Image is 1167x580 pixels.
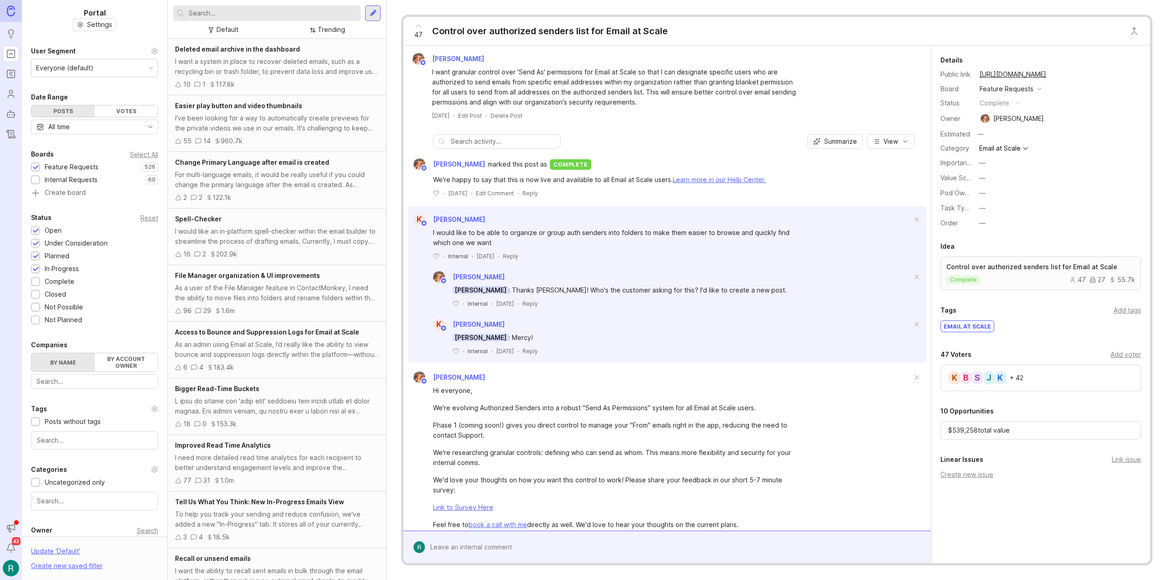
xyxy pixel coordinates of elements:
[453,333,817,343] div: : Mercy!
[217,25,238,35] div: Default
[183,249,191,259] div: 16
[477,253,494,260] time: [DATE]
[993,114,1044,124] div: [PERSON_NAME]
[3,46,19,62] a: Portal
[130,152,158,157] div: Select All
[73,18,116,31] a: Settings
[432,25,668,37] div: Control over authorized senders list for Email at Scale
[411,371,429,383] img: Bronwen W
[453,112,454,120] div: ·
[168,152,386,209] a: Change Primary Language after email is createdFor multi-language emails, it would be really usefu...
[145,163,155,171] p: 526
[807,134,863,149] button: Summarize
[428,271,505,283] a: Bronwen W[PERSON_NAME]
[993,371,1007,385] div: K
[168,378,386,435] a: Bigger Read-Time BucketsL ipsu do sitame con 'adip elit' seddoeiu tem incidi utlab et dolor magna...
[433,175,798,185] div: We're happy to say that this is now live and available to all Email at Scale users.
[433,386,798,396] div: Hi everyone,
[448,252,468,260] div: Internal
[175,554,251,562] span: Recall or unsend emails
[3,560,19,576] img: Rowan Naylor
[433,228,798,248] div: I would like to be able to organize or group auth senders into folders to make them easier to bro...
[432,112,449,120] a: [DATE]
[440,277,447,284] img: member badge
[183,136,191,146] div: 55
[168,209,386,265] a: Spell-CheckerI would like an in-platform spell-checker within the email builder to streamline the...
[212,193,231,203] div: 122.1k
[183,532,187,542] div: 3
[31,340,67,350] div: Companies
[940,159,975,167] label: Importance
[491,112,522,120] div: Delete Post
[217,419,237,429] div: 153.3k
[468,300,488,308] div: Internal
[978,114,992,123] img: Bronwen W
[213,362,234,372] div: 183.4k
[203,306,211,316] div: 29
[45,277,74,287] div: Complete
[977,68,1049,80] a: [URL][DOMAIN_NAME]
[175,498,344,506] span: Tell Us What You Think: New In-Progress Emails View
[168,435,386,491] a: Improved Read Time AnalyticsI need more detailed read time analytics for each recipient to better...
[941,321,994,332] div: email at scale
[883,137,898,146] span: View
[443,189,444,197] div: ·
[37,435,152,445] input: Search...
[3,126,19,142] a: Changelog
[453,334,508,341] span: [PERSON_NAME]
[410,53,428,65] img: Bronwen W
[980,98,1009,108] div: complete
[189,8,357,18] input: Search...
[3,540,19,556] button: Notifications
[408,371,485,383] a: Bronwen W[PERSON_NAME]
[175,396,379,416] div: L ipsu do sitame con 'adip elit' seddoeiu tem incidi utlab et dolor magnaa. Eni admini veniam, qu...
[31,561,103,571] div: Create new saved filter
[175,340,379,360] div: As an admin using Email at Scale, I’d really like the ability to view bounce and suppression logs...
[199,193,202,203] div: 2
[947,371,962,385] div: K
[216,79,235,89] div: 117.8k
[143,123,158,131] svg: toggle icon
[440,325,447,332] img: member badge
[31,212,52,223] div: Status
[45,264,79,274] div: In Progress
[433,215,485,223] span: [PERSON_NAME]
[981,371,996,385] div: J
[1109,277,1135,283] div: 55.7k
[202,419,207,429] div: 0
[408,214,485,225] a: K[PERSON_NAME]
[471,189,472,197] div: ·
[414,30,423,40] span: 47
[673,176,766,183] a: Learn more in our Help Center.
[45,417,101,427] div: Posts without tags
[432,67,797,107] div: I want granular control over 'Send As' permissions for Email at Scale so that I can designate spe...
[1069,277,1086,283] div: 47
[421,220,428,227] img: member badge
[408,158,488,170] a: Bronwen W[PERSON_NAME]
[221,306,235,316] div: 1.6m
[3,66,19,82] a: Roadmaps
[175,102,302,110] span: Easier play button and video thumbnails
[946,262,1135,272] p: Control over authorized senders list for Email at Scale
[175,509,379,529] div: To help you track your sending and reduce confusion, we've added a new "In-Progress" tab. It stor...
[45,477,105,487] div: Uncategorized only
[1090,277,1105,283] div: 27
[940,174,976,182] label: Value Scale
[979,218,986,228] div: —
[45,289,66,299] div: Closed
[3,520,19,536] button: Announcements
[45,251,69,261] div: Planned
[183,419,191,429] div: 18
[979,188,986,198] div: —
[451,136,556,146] input: Search activity...
[137,528,158,533] div: Search
[959,371,973,385] div: B
[31,46,76,57] div: User Segment
[45,315,82,325] div: Not Planned
[45,302,83,312] div: Not Possible
[940,349,971,360] div: 47 Voters
[168,322,386,378] a: Access to Bounce and Suppression Logs for Email at ScaleAs an admin using Email at Scale, I’d rea...
[421,378,428,385] img: member badge
[867,134,915,149] button: View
